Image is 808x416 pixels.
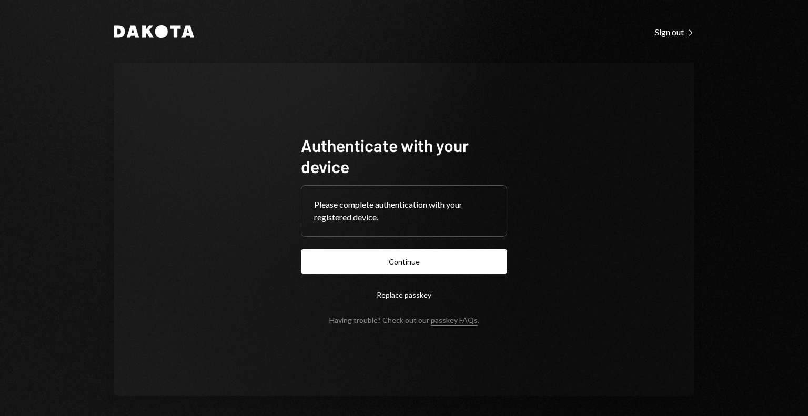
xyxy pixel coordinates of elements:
h1: Authenticate with your device [301,135,507,177]
button: Continue [301,249,507,274]
div: Having trouble? Check out our . [329,316,479,324]
a: Sign out [655,26,694,37]
button: Replace passkey [301,282,507,307]
a: passkey FAQs [431,316,478,326]
div: Please complete authentication with your registered device. [314,198,494,224]
div: Sign out [655,27,694,37]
